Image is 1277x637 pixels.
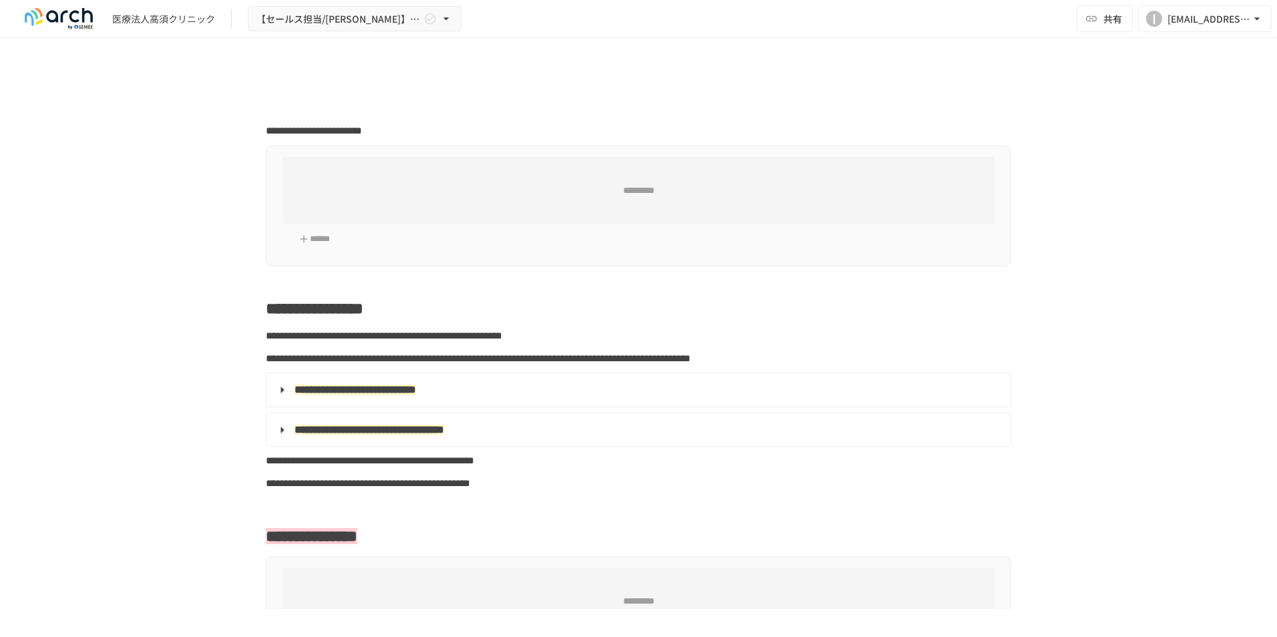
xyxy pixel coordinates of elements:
[1103,11,1122,26] span: 共有
[256,11,421,27] span: 【セールス担当/[PERSON_NAME]】医療法人高須クリニック様_初期設定サポート
[1146,11,1162,27] div: I
[16,8,102,29] img: logo-default@2x-9cf2c760.svg
[112,12,215,26] div: 医療法人高須クリニック
[1138,5,1272,32] button: I[EMAIL_ADDRESS][DOMAIN_NAME]
[1167,11,1250,27] div: [EMAIL_ADDRESS][DOMAIN_NAME]
[1077,5,1133,32] button: 共有
[248,6,462,32] button: 【セールス担当/[PERSON_NAME]】医療法人高須クリニック様_初期設定サポート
